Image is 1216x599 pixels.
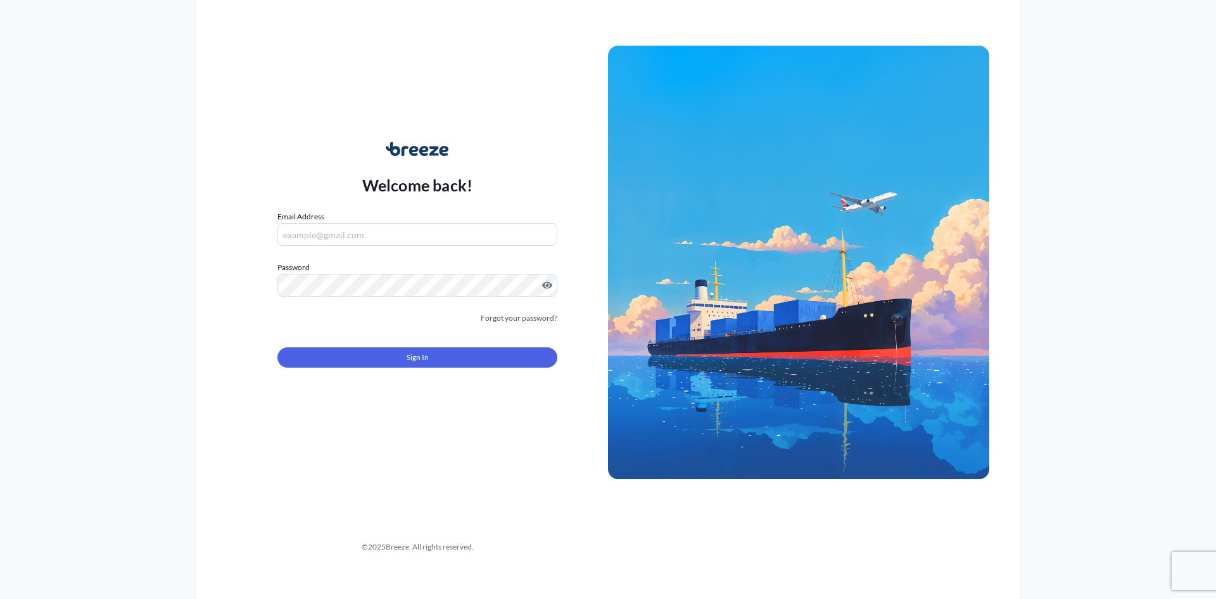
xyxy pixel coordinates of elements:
[542,280,552,290] button: Show password
[227,541,608,553] div: © 2025 Breeze. All rights reserved.
[277,210,324,223] label: Email Address
[481,312,557,325] a: Forgot your password?
[277,347,557,368] button: Sign In
[407,351,429,364] span: Sign In
[608,46,989,479] img: Ship illustration
[277,223,557,246] input: example@gmail.com
[362,175,473,195] p: Welcome back!
[277,261,557,274] label: Password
